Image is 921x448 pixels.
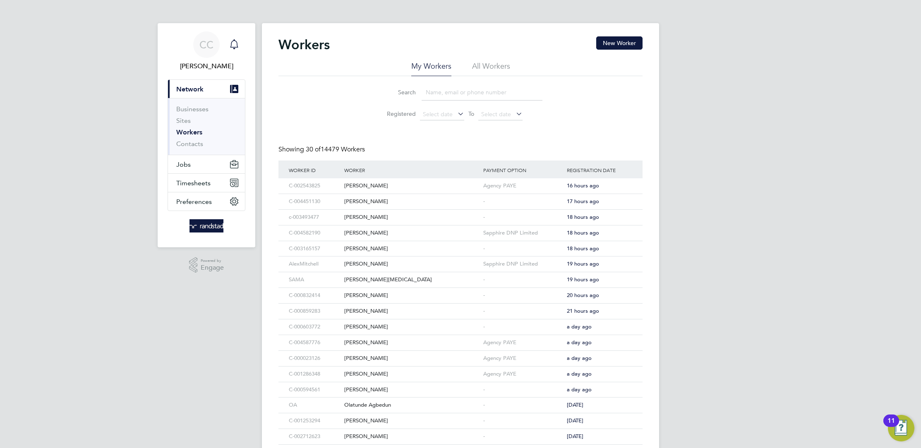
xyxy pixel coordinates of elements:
[168,219,245,232] a: Go to home page
[481,178,565,194] div: Agency PAYE
[287,335,634,342] a: C-004587776[PERSON_NAME]Agency PAYEa day ago
[176,179,211,187] span: Timesheets
[481,210,565,225] div: -
[278,145,367,154] div: Showing
[306,145,321,153] span: 30 of
[176,105,209,113] a: Businesses
[567,182,599,189] span: 16 hours ago
[481,335,565,350] div: Agency PAYE
[287,178,342,194] div: C-002543825
[287,161,342,180] div: Worker ID
[342,319,481,335] div: [PERSON_NAME]
[287,351,342,366] div: C-000023126
[567,276,599,283] span: 19 hours ago
[278,36,330,53] h2: Workers
[189,219,224,232] img: randstad-logo-retina.png
[287,304,342,319] div: C-000859283
[342,225,481,241] div: [PERSON_NAME]
[189,257,224,273] a: Powered byEngage
[567,229,599,236] span: 18 hours ago
[567,401,583,408] span: [DATE]
[342,288,481,303] div: [PERSON_NAME]
[287,367,342,382] div: C-001286348
[287,272,634,279] a: SAMA[PERSON_NAME][MEDICAL_DATA]-19 hours ago
[567,370,592,377] span: a day ago
[342,367,481,382] div: [PERSON_NAME]
[287,350,634,357] a: C-000023126[PERSON_NAME]Agency PAYEa day ago
[176,85,204,93] span: Network
[201,257,224,264] span: Powered by
[481,225,565,241] div: Sapphire DNP Limited
[287,241,634,248] a: C-003165157[PERSON_NAME]-18 hours ago
[342,241,481,256] div: [PERSON_NAME]
[287,194,342,209] div: C-004451130
[567,260,599,267] span: 19 hours ago
[481,382,565,398] div: -
[176,140,203,148] a: Contacts
[176,117,191,125] a: Sites
[287,287,634,295] a: C-000832414[PERSON_NAME]-20 hours ago
[158,23,255,247] nav: Main navigation
[567,307,599,314] span: 21 hours ago
[168,98,245,155] div: Network
[567,355,592,362] span: a day ago
[287,397,634,404] a: OAOlatunde Agbedun-[DATE]
[481,319,565,335] div: -
[287,413,634,420] a: C-001253294[PERSON_NAME]-[DATE]
[481,194,565,209] div: -
[481,398,565,413] div: -
[287,178,634,185] a: C-002543825[PERSON_NAME]Agency PAYE16 hours ago
[287,225,634,232] a: C-004582190[PERSON_NAME]Sapphire DNP Limited18 hours ago
[567,198,599,205] span: 17 hours ago
[168,80,245,98] button: Network
[342,429,481,444] div: [PERSON_NAME]
[287,194,634,201] a: C-004451130[PERSON_NAME]-17 hours ago
[287,429,634,436] a: C-002712623[PERSON_NAME]-[DATE]
[466,108,477,119] span: To
[596,36,643,50] button: New Worker
[168,31,245,71] a: CC[PERSON_NAME]
[287,272,342,287] div: SAMA
[287,382,634,389] a: C-000594561[PERSON_NAME]-a day ago
[481,351,565,366] div: Agency PAYE
[411,61,451,76] li: My Workers
[887,421,895,431] div: 11
[481,288,565,303] div: -
[567,292,599,299] span: 20 hours ago
[176,161,191,168] span: Jobs
[472,61,510,76] li: All Workers
[287,256,342,272] div: AlexMitchell
[342,413,481,429] div: [PERSON_NAME]
[567,323,592,330] span: a day ago
[342,210,481,225] div: [PERSON_NAME]
[567,433,583,440] span: [DATE]
[287,225,342,241] div: C-004582190
[342,194,481,209] div: [PERSON_NAME]
[287,319,342,335] div: C-000603772
[567,339,592,346] span: a day ago
[379,89,416,96] label: Search
[287,256,634,263] a: AlexMitchell[PERSON_NAME]Sapphire DNP Limited19 hours ago
[168,61,245,71] span: Corbon Clarke-Selby
[481,429,565,444] div: -
[567,245,599,252] span: 18 hours ago
[287,210,342,225] div: c-003493477
[199,39,213,50] span: CC
[481,413,565,429] div: -
[565,161,634,180] div: Registration Date
[287,303,634,310] a: C-000859283[PERSON_NAME]-21 hours ago
[379,110,416,117] label: Registered
[176,198,212,206] span: Preferences
[342,335,481,350] div: [PERSON_NAME]
[481,241,565,256] div: -
[201,264,224,271] span: Engage
[888,415,914,441] button: Open Resource Center, 11 new notifications
[567,417,583,424] span: [DATE]
[287,413,342,429] div: C-001253294
[168,155,245,173] button: Jobs
[422,84,542,101] input: Name, email or phone number
[287,382,342,398] div: C-000594561
[342,382,481,398] div: [PERSON_NAME]
[342,161,481,180] div: Worker
[342,178,481,194] div: [PERSON_NAME]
